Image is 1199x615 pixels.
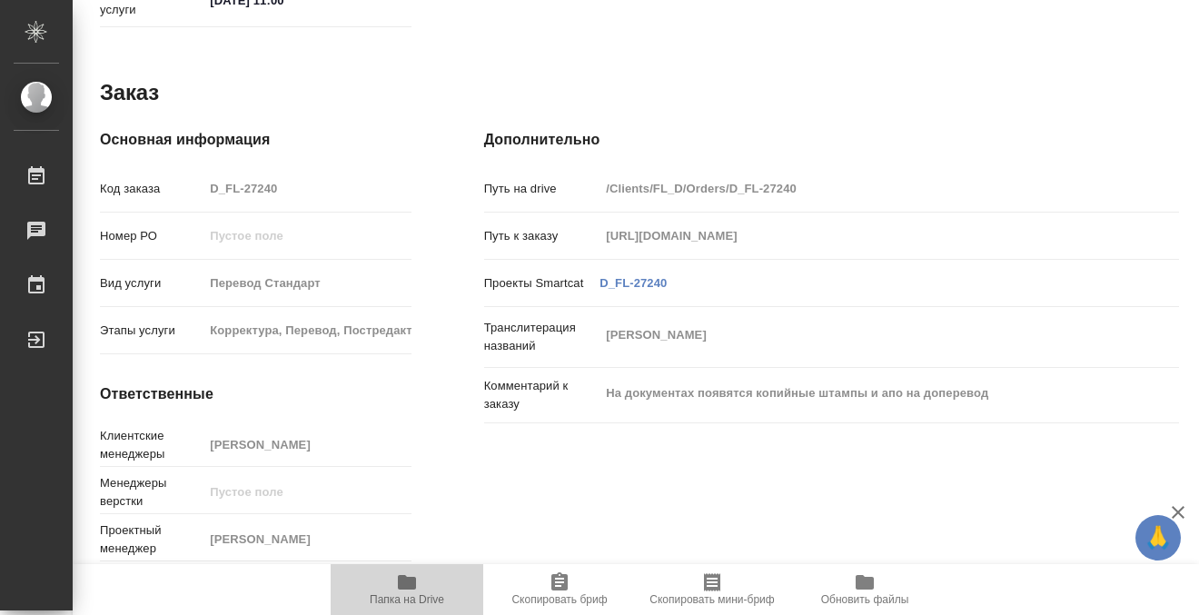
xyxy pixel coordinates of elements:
span: Скопировать бриф [511,593,607,606]
p: Вид услуги [100,274,203,293]
span: Обновить файлы [821,593,909,606]
input: Пустое поле [599,223,1121,249]
p: Проектный менеджер [100,521,203,558]
h2: Заказ [100,78,159,107]
input: Пустое поле [203,526,411,552]
a: D_FL-27240 [599,276,667,290]
h4: Дополнительно [484,129,1179,151]
p: Комментарий к заказу [484,377,600,413]
input: Пустое поле [203,223,411,249]
p: Клиентские менеджеры [100,427,203,463]
button: 🙏 [1135,515,1181,560]
p: Этапы услуги [100,322,203,340]
p: Код заказа [100,180,203,198]
h4: Основная информация [100,129,411,151]
p: Номер РО [100,227,203,245]
input: Пустое поле [203,175,411,202]
button: Обновить файлы [788,564,941,615]
input: Пустое поле [203,431,411,458]
button: Папка на Drive [331,564,483,615]
p: Проекты Smartcat [484,274,600,293]
button: Скопировать мини-бриф [636,564,788,615]
p: Менеджеры верстки [100,474,203,511]
textarea: [PERSON_NAME] [599,320,1121,351]
h4: Ответственные [100,383,411,405]
input: Пустое поле [203,479,411,505]
p: Путь к заказу [484,227,600,245]
span: 🙏 [1143,519,1174,557]
input: Пустое поле [599,175,1121,202]
input: Пустое поле [203,317,411,343]
span: Скопировать мини-бриф [649,593,774,606]
span: Папка на Drive [370,593,444,606]
p: Транслитерация названий [484,319,600,355]
p: Путь на drive [484,180,600,198]
textarea: На документах появятся копийные штампы и апо на доперевод [599,378,1121,409]
button: Скопировать бриф [483,564,636,615]
input: Пустое поле [203,270,411,296]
